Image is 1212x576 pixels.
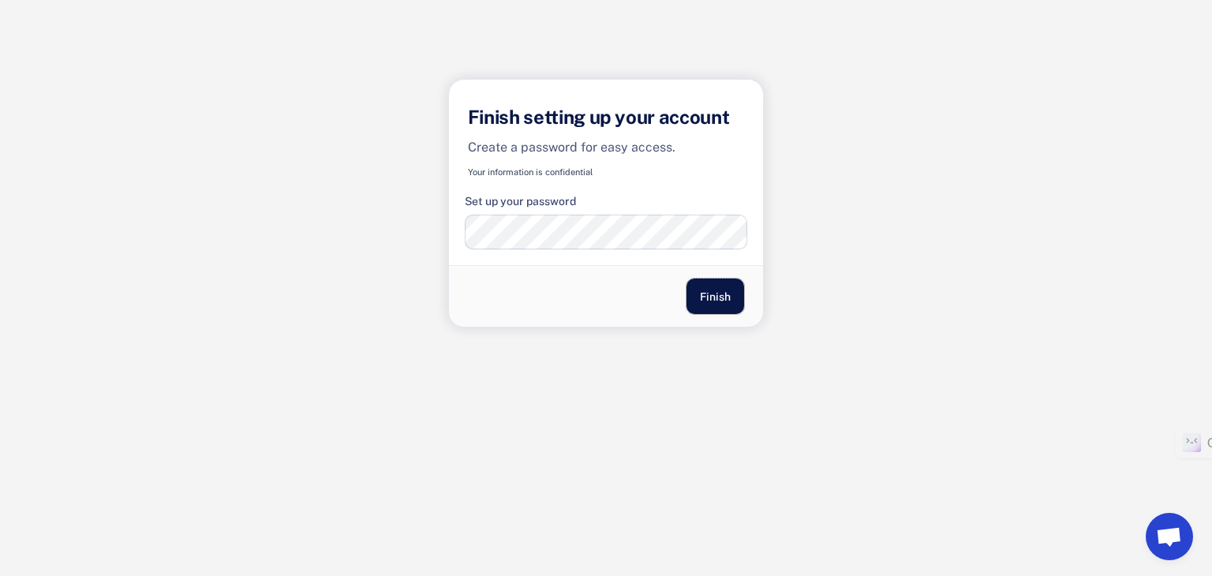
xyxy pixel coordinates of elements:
[468,105,730,129] h4: Finish setting up your account
[468,138,744,157] h6: Create a password for easy access.
[465,193,576,210] div: Set up your password
[1146,513,1193,560] a: Open chat
[686,279,744,314] button: Finish
[468,166,744,178] div: Your information is confidential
